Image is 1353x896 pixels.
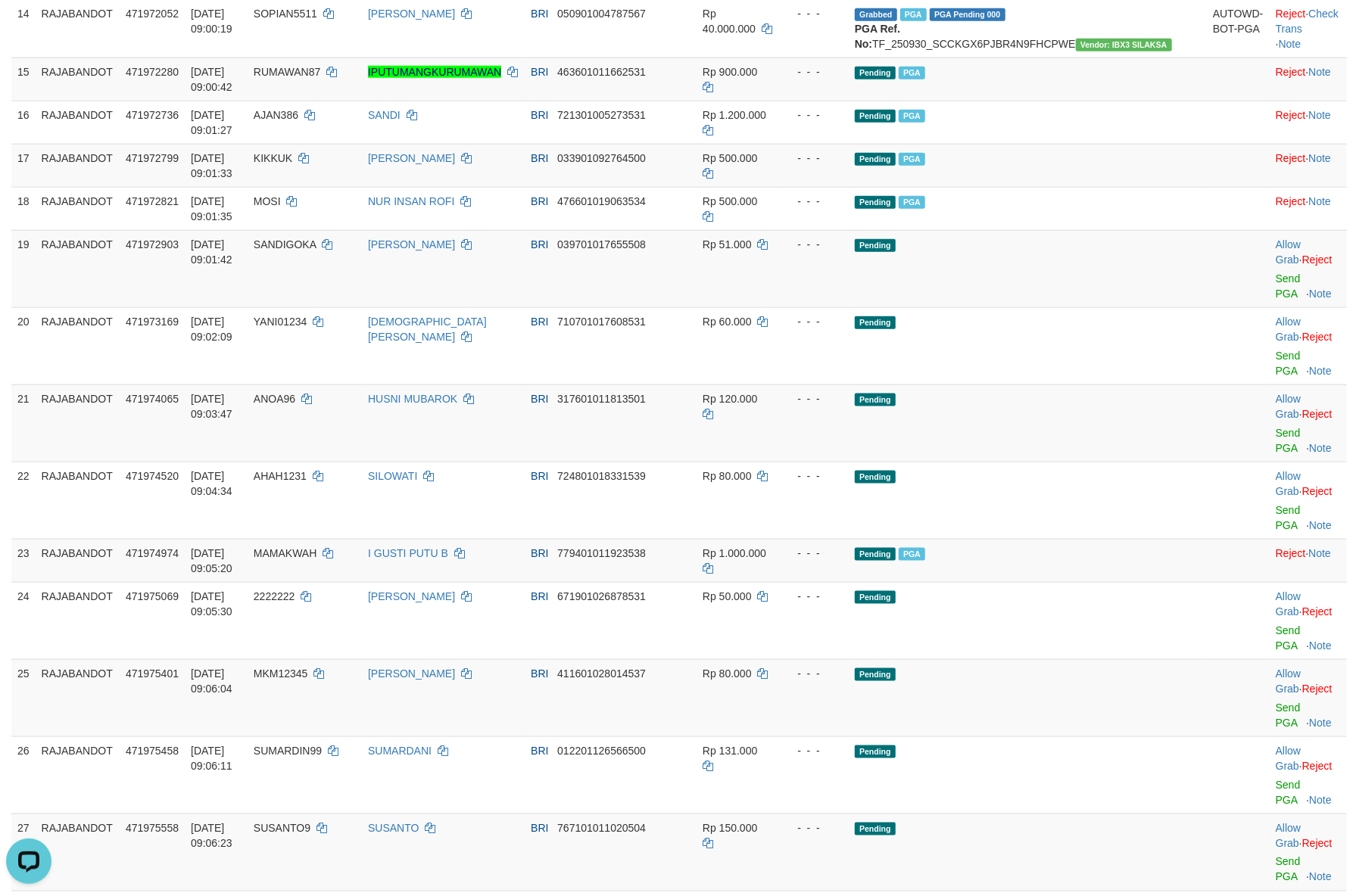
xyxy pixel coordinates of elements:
span: 471975458 [126,745,179,757]
span: 471974065 [126,393,179,405]
td: · [1270,187,1347,230]
span: Rp 40.000.000 [703,8,756,35]
td: 26 [11,736,36,814]
span: 471972821 [126,195,179,207]
span: Pending [855,823,896,835]
td: RAJABANDOT [36,539,120,582]
td: RAJABANDOT [36,187,120,230]
span: 471972280 [126,66,179,78]
b: PGA Ref. No: [855,23,900,50]
span: Grabbed [855,8,897,21]
span: MAMAKWAH [254,547,316,559]
a: Note [1309,717,1332,729]
span: · [1276,667,1302,695]
div: - - - [785,743,843,758]
td: 25 [11,659,36,736]
a: SUSANTO [368,822,419,834]
a: Reject [1302,837,1333,849]
a: Allow Grab [1276,590,1301,618]
span: MKM12345 [254,667,308,680]
a: Send PGA [1276,504,1301,531]
span: BRI [531,238,548,250]
button: Open LiveChat chat widget [6,6,51,51]
span: 2222222 [254,590,295,602]
span: Rp 120.000 [703,393,757,405]
a: SANDI [368,109,401,121]
td: · [1270,307,1347,384]
a: [PERSON_NAME] [368,667,455,680]
div: - - - [785,666,843,681]
div: - - - [785,194,843,209]
span: Marked by adkpebhi [899,196,925,209]
span: [DATE] 09:00:19 [191,8,232,35]
a: Note [1308,152,1331,164]
span: SUSANTO9 [254,822,310,834]
span: BRI [531,745,548,757]
span: Copy 039701017655508 to clipboard [557,238,646,250]
td: 16 [11,101,36,144]
span: PGA Pending [930,8,1005,21]
a: Allow Grab [1276,667,1301,695]
span: SANDIGOKA [254,238,316,250]
a: Note [1309,519,1332,531]
span: Pending [855,591,896,604]
span: Marked by adkpebhi [899,153,925,166]
td: RAJABANDOT [36,582,120,659]
td: 15 [11,58,36,101]
td: RAJABANDOT [36,230,120,307]
span: BRI [531,195,548,207]
a: Note [1308,547,1331,559]
td: 20 [11,307,36,384]
span: Rp 500.000 [703,195,757,207]
a: Reject [1276,109,1306,121]
span: Pending [855,153,896,166]
span: [DATE] 09:01:35 [191,195,232,222]
span: BRI [531,547,548,559]
span: Copy 724801018331539 to clipboard [557,470,646,482]
span: BRI [531,109,548,121]
span: Pending [855,110,896,123]
td: · [1270,144,1347,187]
a: Note [1309,794,1332,806]
a: Send PGA [1276,856,1301,883]
a: Reject [1302,485,1333,497]
a: Reject [1276,66,1306,78]
a: NUR INSAN ROFI [368,195,454,207]
a: Note [1308,195,1331,207]
span: [DATE] 09:01:27 [191,109,232,136]
div: - - - [785,151,843,166]
a: Note [1309,365,1332,377]
span: Pending [855,196,896,209]
span: BRI [531,470,548,482]
td: RAJABANDOT [36,101,120,144]
span: 471972799 [126,152,179,164]
span: Pending [855,394,896,406]
a: Reject [1302,605,1333,618]
span: Pending [855,745,896,758]
td: RAJABANDOT [36,736,120,814]
a: Note [1279,38,1302,50]
a: Send PGA [1276,702,1301,729]
span: 471974520 [126,470,179,482]
td: · [1270,462,1347,539]
span: · [1276,822,1302,849]
a: Reject [1276,8,1306,20]
span: RUMAWAN87 [254,66,320,78]
span: Rp 1.000.000 [703,547,766,559]
a: Reject [1302,683,1333,695]
span: 471972903 [126,238,179,250]
span: Rp 900.000 [703,66,757,78]
td: RAJABANDOT [36,659,120,736]
span: BRI [531,316,548,328]
td: RAJABANDOT [36,384,120,462]
span: BRI [531,66,548,78]
td: 18 [11,187,36,230]
span: Copy 767101011020504 to clipboard [557,822,646,834]
span: Rp 150.000 [703,822,757,834]
a: Note [1309,288,1332,300]
span: YANI01234 [254,316,307,328]
a: Check Trans [1276,8,1339,35]
td: RAJABANDOT [36,58,120,101]
span: Rp 51.000 [703,238,752,250]
td: 19 [11,230,36,307]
